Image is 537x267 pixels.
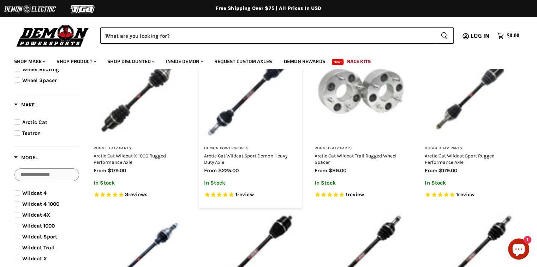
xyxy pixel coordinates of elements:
[128,191,148,198] span: reviews
[14,23,91,48] img: Demon Powersports
[102,54,159,69] a: Shop Discounted
[204,180,297,186] p: In Stock
[315,180,407,186] p: In Stock
[458,191,475,198] span: review
[22,66,59,73] span: Wheel Bearing
[51,54,101,69] a: Shop Product
[94,180,186,186] p: In Stock
[22,244,55,251] span: Wildcat Trail
[315,153,396,165] a: Arctic Cat Wildcat Trail Rugged Wheel Spacer
[160,54,208,69] a: Inside Demon
[125,191,148,198] span: 3 reviews
[14,155,38,161] span: Model
[425,153,495,165] a: Arctic Cat Wildcat Sport Rugged Performance Axle
[439,167,457,174] span: $179.00
[94,48,186,141] img: Arctic Cat Wildcat X 1000 Rugged Performance Axle
[425,48,518,141] img: Arctic Cat Wildcat Sport Rugged Performance Axle
[494,31,523,41] a: $0.00
[209,54,277,69] a: Request Custom Axles
[425,146,518,151] h3: Rugged ATV Parts
[315,48,407,141] img: Arctic Cat Wildcat Trail Rugged Wheel Spacer
[315,146,407,151] h3: Rugged ATV Parts
[237,191,254,198] span: review
[22,255,47,262] span: Wildcat X
[22,223,55,229] span: Wildcat 1000
[4,2,56,16] img: Demon Electric Logo 2
[467,33,494,39] a: Log in
[22,201,59,207] span: Wildcat 4 1000
[204,48,297,141] img: Arctic Cat Wildcat Sport Demon Heavy Duty Axle
[332,59,344,65] span: New!
[94,153,166,165] a: Arctic Cat Wildcat X 1000 Rugged Performance Axle
[506,238,531,261] inbox-online-store-chat: Shopify online store chat
[22,234,57,240] span: Wildcat Sport
[218,167,239,174] span: $225.00
[9,51,518,69] ul: Main menu
[22,119,47,125] span: Arctic Cat
[425,180,518,186] p: In Stock
[456,191,475,198] span: 1 reviews
[108,167,126,174] span: $179.00
[94,191,186,199] span: Rated 5.0 out of 5 stars 3 reviews
[235,191,254,198] span: 1 reviews
[204,167,217,174] span: from
[315,167,327,174] span: from
[94,146,186,151] h3: Rugged ATV Parts
[315,191,407,199] span: Rated 5.0 out of 5 stars 1 reviews
[342,54,376,69] a: Race Kits
[425,167,437,174] span: from
[100,27,435,44] input: When autocomplete results are available use up and down arrows to review and enter to select
[329,167,346,174] span: $89.00
[22,130,41,136] span: Textron
[14,102,35,108] span: Make
[204,153,287,165] a: Arctic Cat Wildcat Sport Demon Heavy Duty Axle
[9,54,50,69] a: Shop Make
[346,191,364,198] span: 1 reviews
[22,77,57,83] span: Wheel Spacer
[14,154,38,163] button: Filter by Model
[471,31,489,40] span: Log in
[204,191,297,199] span: Rated 5.0 out of 5 stars 1 reviews
[56,2,109,16] img: TGB Logo 2
[94,167,106,174] span: from
[14,168,79,181] input: Search Options
[100,27,454,44] form: Product
[507,32,519,39] span: $0.00
[14,101,35,110] button: Filter by Make
[347,191,364,198] span: review
[22,212,50,218] span: Wildcat 4X
[204,146,297,151] h3: Demon Powersports
[22,190,47,196] span: Wildcat 4
[279,54,330,69] a: Demon Rewards
[435,27,454,44] button: Search
[425,191,518,199] span: Rated 5.0 out of 5 stars 1 reviews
